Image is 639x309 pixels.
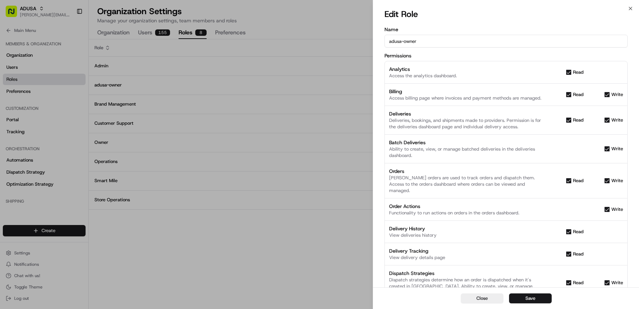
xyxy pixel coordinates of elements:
[18,45,117,53] input: Clear
[389,146,543,159] div: Ability to create, view, or manage batched deliveries in the deliveries dashboard.
[7,103,18,114] img: Tiffany Volk
[7,28,129,39] p: Welcome 👋
[611,146,623,152] label: write
[389,270,543,277] div: Dispatch Strategies
[389,277,543,296] div: Dispatch strategies determine how an order is dispatched when it's created in [GEOGRAPHIC_DATA]. ...
[384,35,628,47] input: Role name
[389,210,543,216] div: Functionality to run actions on orders in the orders dashboard.
[67,158,114,165] span: API Documentation
[32,74,98,80] div: We're available if you need us!
[389,88,543,95] div: Billing
[7,67,20,80] img: 1736555255976-a54dd68f-1ca7-489b-9aae-adbdc363a1c4
[384,9,628,20] h2: Edit Role
[63,129,77,134] span: [DATE]
[59,129,61,134] span: •
[384,27,628,32] label: Name
[611,117,623,123] label: write
[573,251,584,257] label: read
[573,229,584,235] label: read
[384,53,628,58] label: Permissions
[573,91,584,98] label: read
[389,175,543,194] div: [PERSON_NAME] orders are used to track orders and dispatch them. Access to the orders dashboard w...
[22,109,58,115] span: [PERSON_NAME]
[32,67,116,74] div: Start new chat
[611,206,623,213] label: write
[389,95,543,101] div: Access billing page where invoices and payment methods are managed.
[15,67,28,80] img: 4037041995827_4c49e92c6e3ed2e3ec13_72.png
[461,293,503,303] button: Close
[7,92,48,97] div: Past conversations
[121,69,129,78] button: Start new chat
[389,110,543,117] div: Deliveries
[573,69,584,75] label: read
[22,129,58,134] span: [PERSON_NAME]
[389,139,543,146] div: Batch Deliveries
[71,175,86,181] span: Pylon
[389,66,543,73] div: Analytics
[573,117,584,123] label: read
[59,109,61,115] span: •
[7,159,13,164] div: 📗
[573,178,584,184] label: read
[14,158,54,165] span: Knowledge Base
[389,203,543,210] div: Order Actions
[60,159,66,164] div: 💻
[389,225,543,232] div: Delivery History
[57,155,117,168] a: 💻API Documentation
[63,109,77,115] span: [DATE]
[389,73,543,79] div: Access the analytics dashboard.
[4,155,57,168] a: 📗Knowledge Base
[110,90,129,99] button: See all
[611,178,623,184] label: write
[389,168,543,175] div: Orders
[611,91,623,98] label: write
[389,232,543,238] div: View deliveries history
[50,175,86,181] a: Powered byPylon
[509,293,552,303] button: Save
[389,117,543,130] div: Deliveries, bookings, and shipments made to providers. Permission is for the deliveries dashboard...
[7,122,18,133] img: Ami Wang
[7,7,21,21] img: Nash
[389,247,543,254] div: Delivery Tracking
[611,280,623,286] label: write
[389,254,543,261] div: View delivery details page
[573,280,584,286] label: read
